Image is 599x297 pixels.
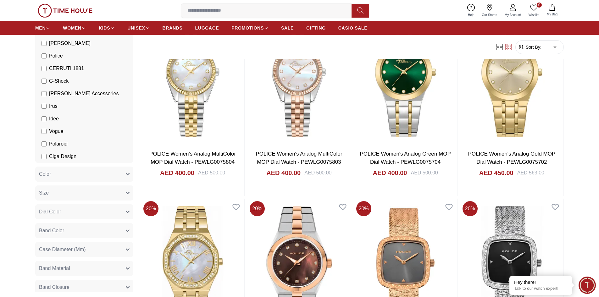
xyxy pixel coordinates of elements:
input: [PERSON_NAME] [42,41,47,46]
input: [PERSON_NAME] Accessories [42,91,47,96]
img: POLICE Women's Analog MultiColor MOP Dial Watch - PEWLG0075804 [141,10,244,145]
a: SALE [281,22,294,34]
button: Color [35,167,133,182]
a: MEN [35,22,50,34]
span: 0 [537,3,542,8]
span: Idee [49,115,59,123]
span: Band Color [39,227,64,234]
span: Color [39,170,51,178]
span: My Bag [544,12,560,17]
span: 20 % [250,201,265,216]
span: BRANDS [163,25,183,31]
button: Size [35,185,133,201]
a: CASIO SALE [338,22,368,34]
a: POLICE Women's Analog MultiColor MOP Dial Watch - PEWLG0075803 [256,151,342,165]
span: MEN [35,25,46,31]
span: Dial Color [39,208,61,216]
button: Case Diameter (Mm) [35,242,133,257]
button: Band Closure [35,280,133,295]
input: Irus [42,104,47,109]
button: Band Color [35,223,133,238]
a: POLICE Women's Analog Gold MOP Dial Watch - PEWLG0075702 [468,151,555,165]
span: 20 % [143,201,158,216]
a: 0Wishlist [525,3,543,19]
span: GIFTING [306,25,326,31]
div: AED 500.00 [411,169,438,177]
span: [PERSON_NAME] Accessories [49,90,119,97]
span: Size [39,189,49,197]
a: POLICE Women's Analog MultiColor MOP Dial Watch - PEWLG0075804 [149,151,236,165]
input: Police [42,53,47,58]
span: Police [49,52,63,60]
img: POLICE Women's Analog MultiColor MOP Dial Watch - PEWLG0075803 [247,10,351,145]
span: Our Stores [480,13,500,17]
a: Our Stores [478,3,501,19]
button: Sort By: [518,44,541,50]
div: Chat Widget [579,277,596,294]
div: AED 563.00 [517,169,544,177]
button: Band Material [35,261,133,276]
a: PROMOTIONS [231,22,269,34]
div: AED 500.00 [304,169,331,177]
span: CERRUTI 1881 [49,65,84,72]
a: UNISEX [127,22,150,34]
div: AED 500.00 [198,169,225,177]
span: G-Shock [49,77,69,85]
input: Ciga Design [42,154,47,159]
span: UNISEX [127,25,145,31]
h4: AED 400.00 [373,168,407,177]
input: Vogue [42,129,47,134]
span: Polaroid [49,140,68,148]
span: Help [465,13,477,17]
span: 20 % [463,201,478,216]
p: Talk to our watch expert! [514,286,568,291]
span: Vogue [49,128,63,135]
span: WOMEN [63,25,81,31]
button: My Bag [543,3,561,18]
h4: AED 450.00 [479,168,513,177]
a: POLICE Women's Analog Green MOP Dial Watch - PEWLG0075704 [360,151,451,165]
span: 20 % [356,201,371,216]
span: KIDS [99,25,110,31]
img: ... [38,4,92,18]
span: Band Closure [39,283,69,291]
span: LUGGAGE [195,25,219,31]
span: Wishlist [526,13,542,17]
a: GIFTING [306,22,326,34]
a: BRANDS [163,22,183,34]
span: Irus [49,102,58,110]
span: PROMOTIONS [231,25,264,31]
span: Sort By: [524,44,541,50]
span: Band Material [39,265,70,272]
span: CASIO SALE [338,25,368,31]
div: Hey there! [514,279,568,285]
input: CERRUTI 1881 [42,66,47,71]
input: Idee [42,116,47,121]
h4: AED 400.00 [160,168,194,177]
a: Help [464,3,478,19]
img: POLICE Women's Analog Gold MOP Dial Watch - PEWLG0075702 [460,10,563,145]
a: WOMEN [63,22,86,34]
span: My Account [502,13,524,17]
input: G-Shock [42,79,47,84]
img: POLICE Women's Analog Green MOP Dial Watch - PEWLG0075704 [354,10,457,145]
span: Ciga Design [49,153,76,160]
a: KIDS [99,22,115,34]
button: Dial Color [35,204,133,219]
a: LUGGAGE [195,22,219,34]
span: Case Diameter (Mm) [39,246,86,253]
h4: AED 400.00 [266,168,301,177]
span: [PERSON_NAME] [49,40,91,47]
input: Polaroid [42,141,47,146]
span: SALE [281,25,294,31]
